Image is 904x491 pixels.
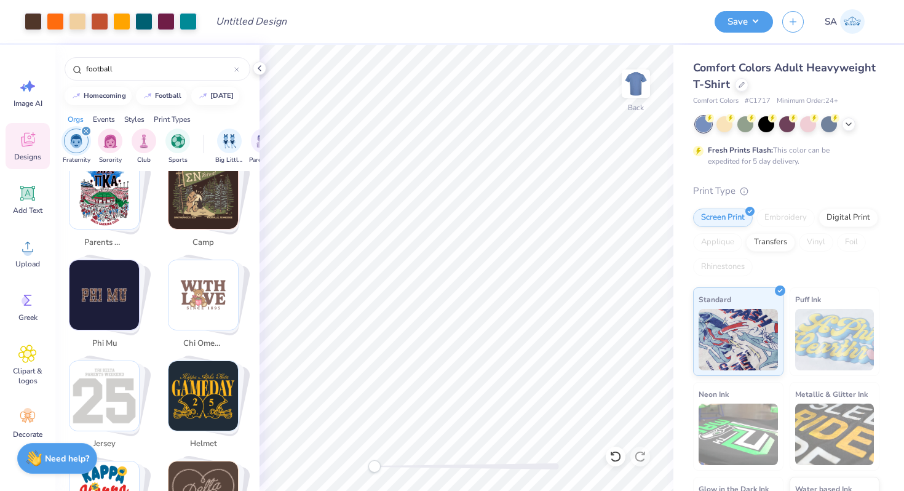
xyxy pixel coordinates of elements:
span: Upload [15,259,40,269]
span: helmet [183,438,223,450]
span: Decorate [13,429,42,439]
button: Stack Card Button helmet [161,361,253,455]
img: trend_line.gif [143,92,153,100]
img: Standard [699,309,778,370]
img: camp [169,159,238,229]
span: Sorority [99,156,122,165]
img: trend_line.gif [71,92,81,100]
div: Digital Print [819,209,878,227]
img: Fraternity Image [69,134,83,148]
img: Puff Ink [795,309,874,370]
div: filter for Fraternity [63,129,90,165]
button: filter button [132,129,156,165]
span: Fraternity [63,156,90,165]
span: Greek [18,313,38,322]
button: Stack Card Button phi mu [61,260,154,354]
img: Parent's Weekend Image [256,134,271,148]
span: Comfort Colors [693,96,739,106]
div: Styles [124,114,145,125]
span: Comfort Colors Adult Heavyweight T-Shirt [693,60,876,92]
div: Applique [693,233,742,252]
div: Print Types [154,114,191,125]
button: Stack Card Button jersey [61,361,154,455]
button: filter button [165,129,190,165]
div: homecoming [84,92,126,99]
span: SA [825,15,837,29]
img: Metallic & Glitter Ink [795,404,874,465]
button: filter button [98,129,122,165]
input: Try "Alpha" [85,63,234,75]
button: homecoming [65,87,132,105]
img: Big Little Reveal Image [223,134,236,148]
div: Back [628,102,644,113]
button: Stack Card Button parents weekend [61,159,154,253]
div: halloween [210,92,234,99]
div: filter for Sports [165,129,190,165]
img: parents weekend [69,159,139,229]
div: Print Type [693,184,879,198]
img: Neon Ink [699,404,778,465]
input: Untitled Design [206,9,296,34]
strong: Fresh Prints Flash: [708,145,773,155]
div: Rhinestones [693,258,753,276]
div: filter for Parent's Weekend [249,129,277,165]
button: filter button [63,129,90,165]
span: Metallic & Glitter Ink [795,388,868,401]
button: filter button [215,129,244,165]
div: Accessibility label [368,460,381,473]
span: jersey [84,438,124,450]
span: Club [137,156,151,165]
strong: Need help? [45,453,89,465]
a: SA [819,9,870,34]
span: phi mu [84,338,124,350]
span: Puff Ink [795,293,821,306]
span: Standard [699,293,731,306]
img: chi omega [169,260,238,330]
span: Clipart & logos [7,366,48,386]
div: Events [93,114,115,125]
span: Neon Ink [699,388,729,401]
button: filter button [249,129,277,165]
span: Add Text [13,206,42,215]
img: Sports Image [171,134,185,148]
button: football [136,87,187,105]
span: # C1717 [745,96,771,106]
div: filter for Sorority [98,129,122,165]
img: helmet [169,361,238,431]
div: Transfers [746,233,795,252]
img: Sorority Image [103,134,117,148]
div: filter for Big Little Reveal [215,129,244,165]
img: Sofia Adad [840,9,865,34]
div: filter for Club [132,129,156,165]
button: Save [715,11,773,33]
img: jersey [69,361,139,431]
div: Embroidery [756,209,815,227]
button: [DATE] [191,87,239,105]
img: Club Image [137,134,151,148]
span: Designs [14,152,41,162]
button: Stack Card Button camp [161,159,253,253]
div: Foil [837,233,866,252]
div: This color can be expedited for 5 day delivery. [708,145,859,167]
button: Stack Card Button chi omega [161,260,253,354]
span: Big Little Reveal [215,156,244,165]
div: Screen Print [693,209,753,227]
span: parents weekend [84,237,124,249]
span: chi omega [183,338,223,350]
img: Back [624,71,648,96]
div: Orgs [68,114,84,125]
img: trend_line.gif [198,92,208,100]
span: Minimum Order: 24 + [777,96,838,106]
div: Vinyl [799,233,833,252]
div: football [155,92,181,99]
span: Parent's Weekend [249,156,277,165]
span: Sports [169,156,188,165]
span: camp [183,237,223,249]
img: phi mu [69,260,139,330]
span: Image AI [14,98,42,108]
